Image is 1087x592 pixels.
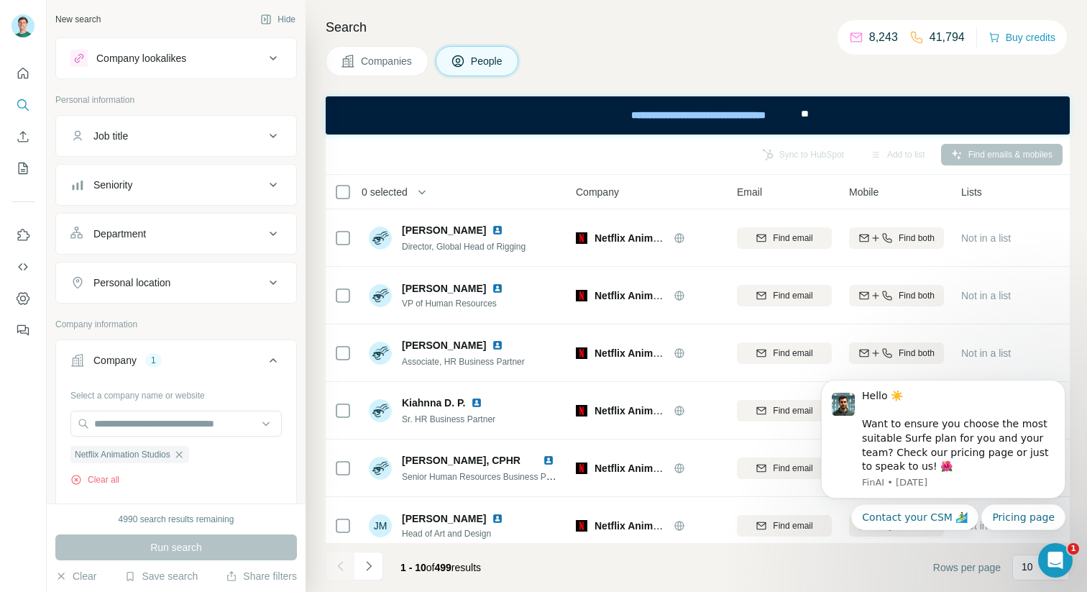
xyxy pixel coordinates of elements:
span: Email [737,185,762,199]
button: Company1 [56,343,296,383]
span: [PERSON_NAME] [402,281,486,296]
button: Feedback [12,317,35,343]
span: [PERSON_NAME] [402,338,486,352]
span: 0 selected [362,185,408,199]
button: Save search [124,569,198,583]
button: Enrich CSV [12,124,35,150]
span: [PERSON_NAME], CPHR [402,455,520,466]
button: Department [56,217,296,251]
img: Logo of Netflix Animation Studios [576,405,587,416]
span: Find email [773,404,812,417]
p: 41,794 [930,29,965,46]
img: Logo of Netflix Animation Studios [576,290,587,301]
img: Avatar [369,457,392,480]
img: Avatar [369,284,392,307]
img: LinkedIn logo [543,455,554,466]
iframe: Intercom live chat [1038,543,1073,578]
div: JM [369,514,392,537]
div: 1 [145,354,162,367]
span: Not in a list [961,232,1011,244]
span: Find both [899,232,935,245]
div: Personal location [93,275,170,290]
p: 10 [1022,560,1033,574]
button: Clear [55,569,96,583]
span: results [400,562,481,573]
button: Use Surfe API [12,254,35,280]
span: Find both [899,347,935,360]
button: Personal location [56,265,296,300]
span: Find email [773,289,812,302]
img: Avatar [369,399,392,422]
span: Not in a list [961,290,1011,301]
div: Seniority [93,178,132,192]
img: LinkedIn logo [492,513,503,524]
span: Company [576,185,619,199]
button: Find email [737,400,832,422]
span: Find email [773,347,812,360]
span: Netflix Animation Studios [595,347,717,359]
button: Buy credits [989,27,1055,47]
span: 1 [1068,543,1079,555]
button: Find email [737,515,832,537]
span: Director, Global Head of Rigging [402,242,526,252]
div: New search [55,13,101,26]
span: Not in a list [961,347,1011,359]
button: Quick start [12,60,35,86]
div: Department [93,227,146,241]
div: Company [93,353,137,368]
h4: Search [326,17,1070,37]
span: [PERSON_NAME] [402,511,486,526]
img: LinkedIn logo [471,397,482,409]
p: 8,243 [869,29,898,46]
span: Head of Art and Design [402,527,509,540]
span: of [426,562,435,573]
button: Find both [849,342,944,364]
img: LinkedIn logo [492,340,503,351]
button: Find both [849,227,944,249]
img: Logo of Netflix Animation Studios [576,347,587,359]
span: Sr. HR Business Partner [402,414,495,424]
span: Mobile [849,185,879,199]
span: Netflix Animation Studios [595,463,717,474]
span: VP of Human Resources [402,297,509,310]
span: Netflix Animation Studios [595,520,717,532]
span: Find email [773,462,812,475]
span: Find both [899,289,935,302]
div: Job title [93,129,128,143]
img: Avatar [369,342,392,365]
button: Find both [849,285,944,306]
div: Company lookalikes [96,51,186,65]
span: 1 - 10 [400,562,426,573]
img: Avatar [12,14,35,37]
span: Netflix Animation Studios [595,405,717,416]
img: Logo of Netflix Animation Studios [576,232,587,244]
span: Netflix Animation Studios [595,232,717,244]
button: My lists [12,155,35,181]
button: Share filters [226,569,297,583]
div: Select a company name or website [70,383,282,402]
button: Company lookalikes [56,41,296,76]
span: Senior Human Resources Business Partner [402,470,569,482]
span: Lists [961,185,982,199]
button: Find email [737,285,832,306]
span: 499 [435,562,451,573]
span: Find email [773,519,812,532]
span: People [471,54,504,68]
button: Navigate to next page [354,552,383,580]
p: Company information [55,318,297,331]
span: Associate, HR Business Partner [402,357,525,367]
span: Kiahnna D. P. [402,396,465,410]
span: Companies [361,54,413,68]
button: Seniority [56,168,296,202]
button: Use Surfe on LinkedIn [12,222,35,248]
button: Job title [56,119,296,153]
button: Hide [250,9,306,30]
span: Netflix Animation Studios [595,290,717,301]
img: Logo of Netflix Animation Studios [576,520,587,532]
iframe: Intercom notifications message [799,367,1087,539]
